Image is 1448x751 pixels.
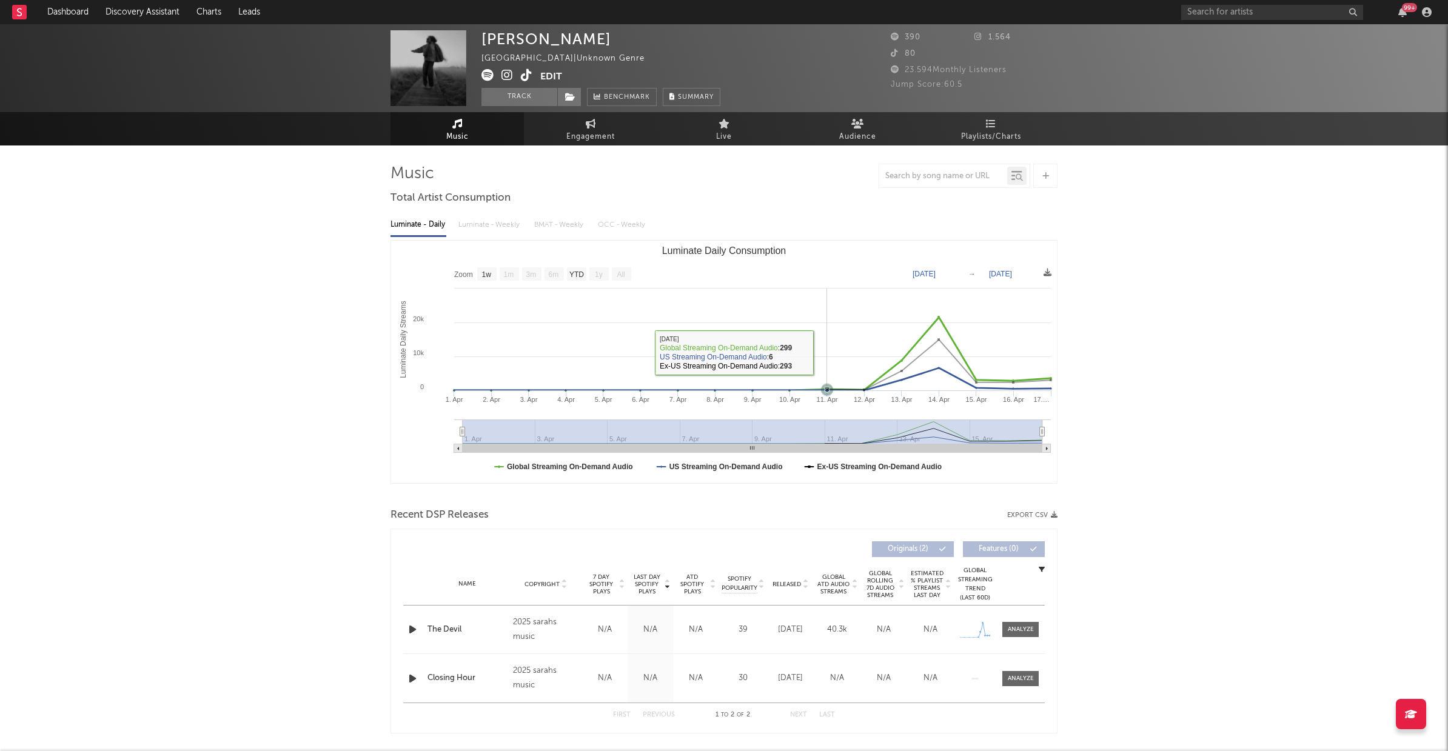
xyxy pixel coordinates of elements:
text: 0 [420,383,424,390]
div: N/A [585,624,625,636]
div: 1 2 2 [699,708,766,723]
div: Name [427,579,507,589]
div: N/A [910,672,951,684]
text: 5. Apr [595,396,612,403]
a: Audience [791,112,924,145]
button: Track [481,88,557,106]
div: [DATE] [770,624,811,636]
span: 7 Day Spotify Plays [585,573,617,595]
text: 6m [549,270,559,279]
span: Live [716,130,732,144]
text: 1m [504,270,514,279]
span: Features ( 0 ) [971,546,1027,553]
div: 2025 sarahs music [513,615,579,644]
text: 15. Apr [966,396,987,403]
text: Luminate Daily Streams [399,301,407,378]
text: 1. Apr [446,396,463,403]
span: Audience [839,130,876,144]
div: 99 + [1402,3,1417,12]
button: Next [790,712,807,718]
text: 12. Apr [854,396,875,403]
text: 20k [413,315,424,322]
div: N/A [676,672,716,684]
svg: Luminate Daily Consumption [391,241,1057,483]
text: 10. Apr [779,396,800,403]
div: N/A [631,672,670,684]
span: Total Artist Consumption [390,191,511,205]
a: Engagement [524,112,657,145]
button: Summary [663,88,720,106]
a: Playlists/Charts [924,112,1058,145]
text: 1y [595,270,603,279]
div: [GEOGRAPHIC_DATA] | Unknown Genre [481,52,659,66]
div: [DATE] [770,672,811,684]
a: The Devil [427,624,507,636]
button: First [613,712,631,718]
text: YTD [569,270,584,279]
button: Last [819,712,835,718]
a: Closing Hour [427,672,507,684]
input: Search for artists [1181,5,1363,20]
span: Copyright [525,581,560,588]
text: Zoom [454,270,473,279]
text: [DATE] [989,270,1012,278]
text: 9. Apr [744,396,762,403]
span: Released [773,581,801,588]
span: 1.564 [974,33,1011,41]
div: N/A [631,624,670,636]
text: Ex-US Streaming On-Demand Audio [817,462,942,471]
span: Engagement [566,130,615,144]
text: Luminate Daily Consumption [662,245,786,256]
div: N/A [863,624,904,636]
text: 7. Apr [669,396,687,403]
a: Live [657,112,791,145]
div: N/A [676,624,716,636]
div: N/A [910,624,951,636]
span: Summary [678,94,714,101]
span: Estimated % Playlist Streams Last Day [910,570,944,599]
span: Benchmark [604,90,650,105]
div: N/A [585,672,625,684]
text: 3. Apr [520,396,538,403]
div: 30 [722,672,764,684]
a: Music [390,112,524,145]
text: 2. Apr [483,396,500,403]
text: 4. Apr [557,396,575,403]
div: 2025 sarahs music [513,664,579,693]
span: Spotify Popularity [722,575,757,593]
button: Edit [540,69,562,84]
span: 80 [891,50,916,58]
text: 11. Apr [817,396,838,403]
text: [DATE] [913,270,936,278]
input: Search by song name or URL [879,172,1007,181]
span: 23.594 Monthly Listeners [891,66,1007,74]
text: 13. Apr [891,396,913,403]
div: N/A [863,672,904,684]
text: → [968,270,976,278]
div: [PERSON_NAME] [481,30,611,48]
span: Playlists/Charts [961,130,1021,144]
button: Export CSV [1007,512,1058,519]
text: 1w [482,270,492,279]
span: Jump Score: 60.5 [891,81,962,88]
div: Global Streaming Trend (Last 60D) [957,566,993,602]
text: 6. Apr [632,396,649,403]
div: 40.3k [817,624,857,636]
span: Music [446,130,469,144]
span: Last Day Spotify Plays [631,573,663,595]
text: 3m [526,270,537,279]
span: Originals ( 2 ) [880,546,936,553]
text: All [617,270,625,279]
span: 390 [891,33,920,41]
text: 14. Apr [928,396,950,403]
button: 99+ [1398,7,1407,17]
a: Benchmark [587,88,657,106]
button: Features(0) [963,541,1045,557]
span: Global ATD Audio Streams [817,573,850,595]
text: 16. Apr [1003,396,1024,403]
span: Global Rolling 7D Audio Streams [863,570,897,599]
span: of [737,712,744,718]
text: US Streaming On-Demand Audio [669,462,783,471]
